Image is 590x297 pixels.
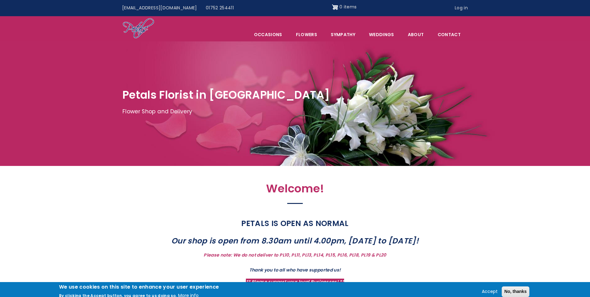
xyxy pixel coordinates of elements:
h2: Welcome! [160,182,430,199]
button: No, thanks [502,286,530,297]
h2: We use cookies on this site to enhance your user experience [59,284,219,290]
a: Contact [431,28,467,41]
span: Occasions [247,28,289,41]
strong: PETALS IS OPEN AS NORMAL [241,218,348,229]
span: Petals Florist in [GEOGRAPHIC_DATA] [122,87,330,102]
button: Accept [479,288,500,295]
strong: Please note: We do not deliver to PL10, PL11, PL13, PL14, PL15, PL16, PL18, PL19 & PL20 [204,252,386,258]
span: Weddings [362,28,401,41]
img: Home [122,18,154,40]
p: Flower Shop and Delivery [122,107,468,116]
strong: Our shop is open from 8.30am until 4.00pm, [DATE] to [DATE]! [171,235,419,246]
a: 01752 254411 [201,2,238,14]
a: Log in [450,2,472,14]
span: 0 items [339,4,357,10]
strong: ** Please support your local Businesses! ** [246,279,344,285]
img: Shopping cart [332,2,338,12]
a: Shopping cart 0 items [332,2,357,12]
a: [EMAIL_ADDRESS][DOMAIN_NAME] [118,2,201,14]
a: Sympathy [324,28,362,41]
a: Flowers [289,28,324,41]
a: About [401,28,431,41]
strong: Thank you to all who have supported us! [249,267,341,273]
